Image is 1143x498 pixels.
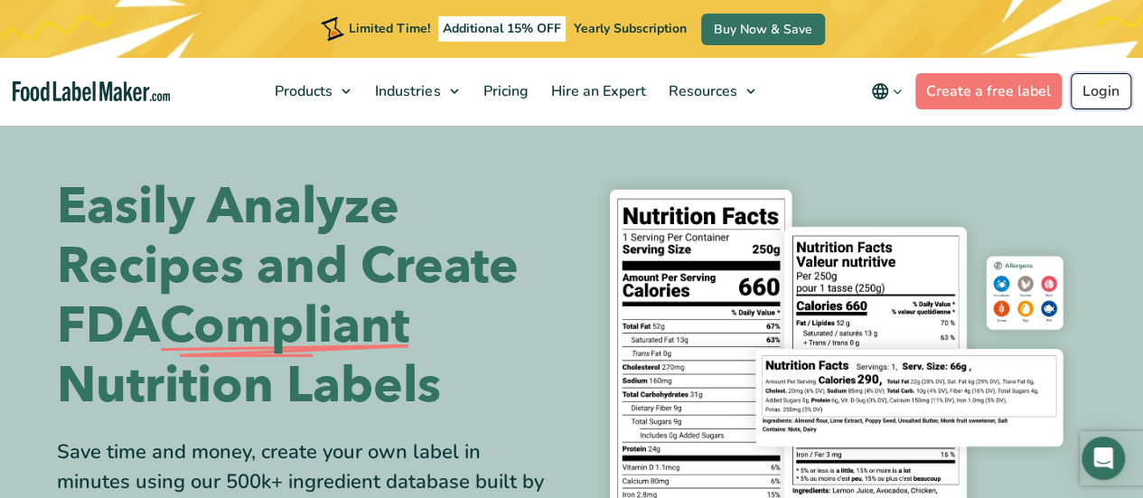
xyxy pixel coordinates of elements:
[57,177,558,416] h1: Easily Analyze Recipes and Create FDA Nutrition Labels
[657,58,764,125] a: Resources
[539,58,652,125] a: Hire an Expert
[574,20,687,37] span: Yearly Subscription
[364,58,467,125] a: Industries
[477,81,529,101] span: Pricing
[662,81,738,101] span: Resources
[1082,437,1125,480] div: Open Intercom Messenger
[264,58,360,125] a: Products
[349,20,430,37] span: Limited Time!
[1071,73,1131,109] a: Login
[438,16,566,42] span: Additional 15% OFF
[472,58,535,125] a: Pricing
[269,81,334,101] span: Products
[545,81,647,101] span: Hire an Expert
[701,14,825,45] a: Buy Now & Save
[160,296,409,356] span: Compliant
[370,81,442,101] span: Industries
[915,73,1062,109] a: Create a free label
